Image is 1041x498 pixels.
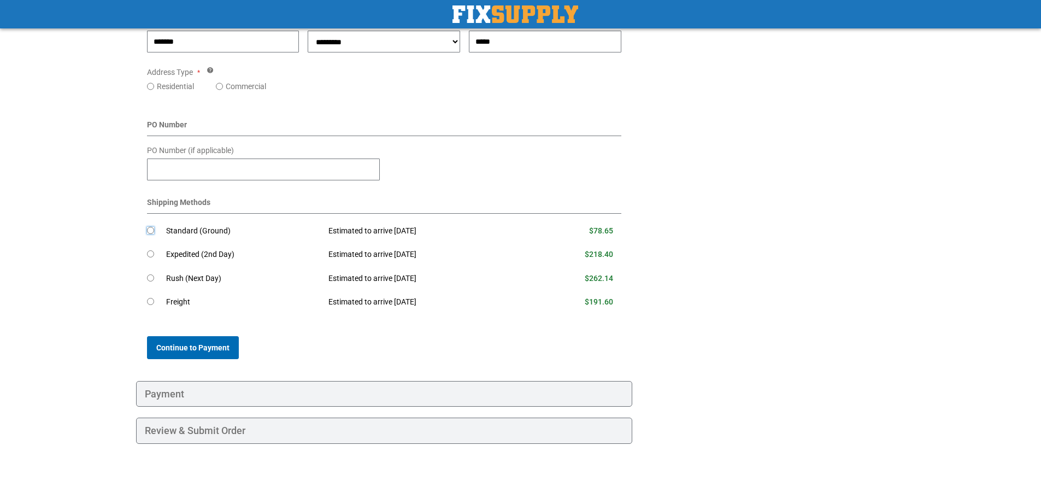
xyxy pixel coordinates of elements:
span: $218.40 [585,250,613,259]
td: Estimated to arrive [DATE] [320,267,531,291]
span: $78.65 [589,226,613,235]
div: Payment [136,381,633,407]
a: store logo [452,5,578,23]
td: Estimated to arrive [DATE] [320,219,531,243]
td: Estimated to arrive [DATE] [320,290,531,314]
td: Freight [166,290,321,314]
span: $191.60 [585,297,613,306]
span: $262.14 [585,274,613,283]
span: Address Type [147,68,193,77]
td: Estimated to arrive [DATE] [320,243,531,267]
div: PO Number [147,119,622,136]
label: Commercial [226,81,266,92]
div: Shipping Methods [147,197,622,214]
label: Residential [157,81,194,92]
td: Rush (Next Day) [166,267,321,291]
td: Standard (Ground) [166,219,321,243]
button: Continue to Payment [147,336,239,359]
div: Review & Submit Order [136,418,633,444]
span: PO Number (if applicable) [147,146,234,155]
img: Fix Industrial Supply [452,5,578,23]
td: Expedited (2nd Day) [166,243,321,267]
span: Continue to Payment [156,343,230,352]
